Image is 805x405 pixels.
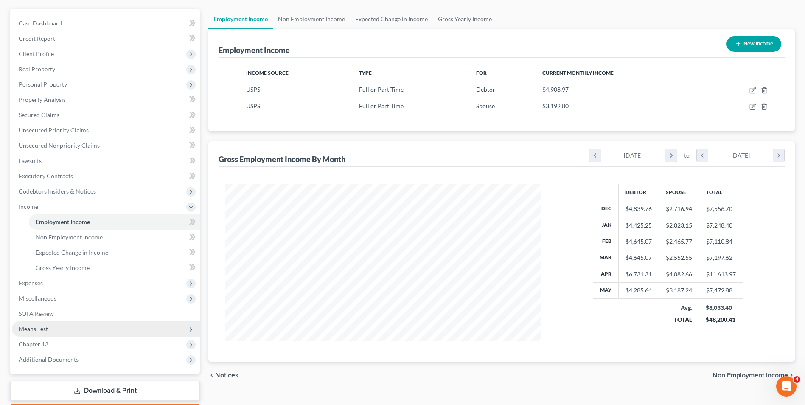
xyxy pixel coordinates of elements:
[215,372,238,379] span: Notices
[29,260,200,276] a: Gross Yearly Income
[246,102,260,110] span: USPS
[19,279,43,287] span: Expenses
[12,31,200,46] a: Credit Report
[273,9,350,29] a: Non Employment Income
[246,70,289,76] span: Income Source
[542,70,614,76] span: Current Monthly Income
[19,356,79,363] span: Additional Documents
[359,102,404,110] span: Full or Part Time
[625,286,652,295] div: $4,285.64
[19,142,100,149] span: Unsecured Nonpriority Claims
[12,306,200,321] a: SOFA Review
[726,36,781,52] button: New Income
[776,376,797,397] iframe: Intercom live chat
[625,253,652,262] div: $4,645.07
[12,138,200,153] a: Unsecured Nonpriority Claims
[665,304,692,312] div: Avg.
[712,372,795,379] button: Non Employment Income chevron_right
[19,310,54,317] span: SOFA Review
[625,205,652,213] div: $4,839.76
[12,123,200,138] a: Unsecured Priority Claims
[19,172,73,180] span: Executory Contracts
[359,86,404,93] span: Full or Part Time
[788,372,795,379] i: chevron_right
[684,151,690,160] span: to
[601,149,666,162] div: [DATE]
[699,217,743,233] td: $7,248.40
[12,153,200,169] a: Lawsuits
[19,20,62,27] span: Case Dashboard
[19,188,96,195] span: Codebtors Insiders & Notices
[19,340,48,348] span: Chapter 13
[350,9,433,29] a: Expected Change in Income
[666,286,692,295] div: $3,187.24
[19,203,38,210] span: Income
[36,233,103,241] span: Non Employment Income
[433,9,497,29] a: Gross Yearly Income
[665,149,677,162] i: chevron_right
[19,111,59,118] span: Secured Claims
[36,249,108,256] span: Expected Change in Income
[593,201,619,217] th: Dec
[625,237,652,246] div: $4,645.07
[12,169,200,184] a: Executory Contracts
[706,304,736,312] div: $8,033.40
[542,102,569,110] span: $3,192.80
[19,35,55,42] span: Credit Report
[542,86,569,93] span: $4,908.97
[208,9,273,29] a: Employment Income
[699,250,743,266] td: $7,197.62
[36,218,90,225] span: Employment Income
[589,149,601,162] i: chevron_left
[19,157,42,164] span: Lawsuits
[773,149,784,162] i: chevron_right
[29,245,200,260] a: Expected Change in Income
[618,184,659,201] th: Debtor
[36,264,90,271] span: Gross Yearly Income
[699,201,743,217] td: $7,556.70
[659,184,699,201] th: Spouse
[593,250,619,266] th: Mar
[208,372,238,379] button: chevron_left Notices
[208,372,215,379] i: chevron_left
[593,233,619,250] th: Feb
[593,266,619,282] th: Apr
[666,237,692,246] div: $2,465.77
[666,205,692,213] div: $2,716.94
[19,65,55,73] span: Real Property
[665,315,692,324] div: TOTAL
[666,221,692,230] div: $2,823.15
[246,86,260,93] span: USPS
[593,217,619,233] th: Jan
[706,315,736,324] div: $48,200.41
[699,282,743,298] td: $7,472.88
[359,70,372,76] span: Type
[19,81,67,88] span: Personal Property
[476,70,487,76] span: For
[697,149,708,162] i: chevron_left
[19,96,66,103] span: Property Analysis
[625,270,652,278] div: $6,731.31
[19,50,54,57] span: Client Profile
[29,214,200,230] a: Employment Income
[12,107,200,123] a: Secured Claims
[12,92,200,107] a: Property Analysis
[10,381,200,401] a: Download & Print
[712,372,788,379] span: Non Employment Income
[19,295,56,302] span: Miscellaneous
[625,221,652,230] div: $4,425.25
[19,127,89,134] span: Unsecured Priority Claims
[699,184,743,201] th: Total
[476,102,495,110] span: Spouse
[708,149,773,162] div: [DATE]
[29,230,200,245] a: Non Employment Income
[219,45,290,55] div: Employment Income
[219,154,345,164] div: Gross Employment Income By Month
[476,86,495,93] span: Debtor
[794,376,800,383] span: 4
[699,266,743,282] td: $11,613.97
[19,325,48,332] span: Means Test
[699,233,743,250] td: $7,110.84
[666,270,692,278] div: $4,882.66
[12,16,200,31] a: Case Dashboard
